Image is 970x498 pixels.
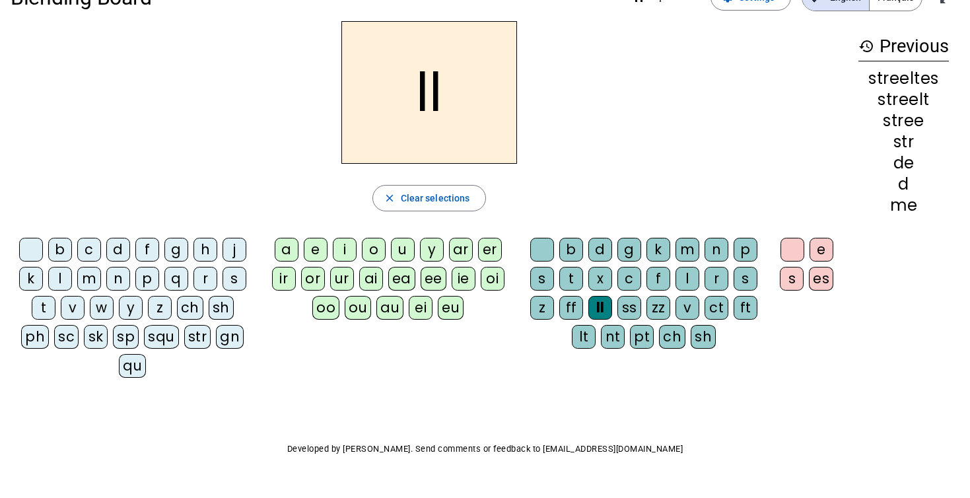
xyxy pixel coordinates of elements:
[119,354,146,378] div: qu
[858,197,949,213] div: me
[676,238,699,262] div: m
[646,267,670,291] div: f
[691,325,716,349] div: sh
[77,267,101,291] div: m
[858,155,949,171] div: de
[135,267,159,291] div: p
[734,296,757,320] div: ft
[449,238,473,262] div: ar
[391,238,415,262] div: u
[617,267,641,291] div: c
[106,267,130,291] div: n
[384,192,396,204] mat-icon: close
[478,238,502,262] div: er
[572,325,596,349] div: lt
[209,296,234,320] div: sh
[601,325,625,349] div: nt
[780,267,804,291] div: s
[19,267,43,291] div: k
[401,190,470,206] span: Clear selections
[272,267,296,291] div: ir
[362,238,386,262] div: o
[676,296,699,320] div: v
[559,267,583,291] div: t
[809,267,833,291] div: es
[705,296,728,320] div: ct
[193,267,217,291] div: r
[530,296,554,320] div: z
[858,134,949,150] div: str
[216,325,244,349] div: gn
[135,238,159,262] div: f
[345,296,371,320] div: ou
[330,267,354,291] div: ur
[646,238,670,262] div: k
[438,296,464,320] div: eu
[184,325,211,349] div: str
[858,32,949,61] h3: Previous
[734,238,757,262] div: p
[144,325,179,349] div: squ
[77,238,101,262] div: c
[588,238,612,262] div: d
[48,267,72,291] div: l
[48,238,72,262] div: b
[312,296,339,320] div: oo
[11,441,959,457] p: Developed by [PERSON_NAME]. Send comments or feedback to [EMAIL_ADDRESS][DOMAIN_NAME]
[559,238,583,262] div: b
[301,267,325,291] div: or
[858,71,949,87] div: streeltes
[223,238,246,262] div: j
[54,325,79,349] div: sc
[376,296,403,320] div: au
[84,325,108,349] div: sk
[341,21,517,164] h2: ll
[858,113,949,129] div: stree
[810,238,833,262] div: e
[452,267,475,291] div: ie
[388,267,415,291] div: ea
[32,296,55,320] div: t
[559,296,583,320] div: ff
[481,267,504,291] div: oi
[659,325,685,349] div: ch
[858,92,949,108] div: streelt
[421,267,446,291] div: ee
[705,238,728,262] div: n
[359,267,383,291] div: ai
[223,267,246,291] div: s
[372,185,487,211] button: Clear selections
[275,238,298,262] div: a
[530,267,554,291] div: s
[420,238,444,262] div: y
[588,296,612,320] div: ll
[617,238,641,262] div: g
[333,238,357,262] div: i
[177,296,203,320] div: ch
[858,176,949,192] div: d
[409,296,433,320] div: ei
[646,296,670,320] div: zz
[734,267,757,291] div: s
[617,296,641,320] div: ss
[676,267,699,291] div: l
[858,38,874,54] mat-icon: history
[164,267,188,291] div: q
[193,238,217,262] div: h
[61,296,85,320] div: v
[148,296,172,320] div: z
[588,267,612,291] div: x
[113,325,139,349] div: sp
[630,325,654,349] div: pt
[304,238,328,262] div: e
[21,325,49,349] div: ph
[90,296,114,320] div: w
[106,238,130,262] div: d
[705,267,728,291] div: r
[164,238,188,262] div: g
[119,296,143,320] div: y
